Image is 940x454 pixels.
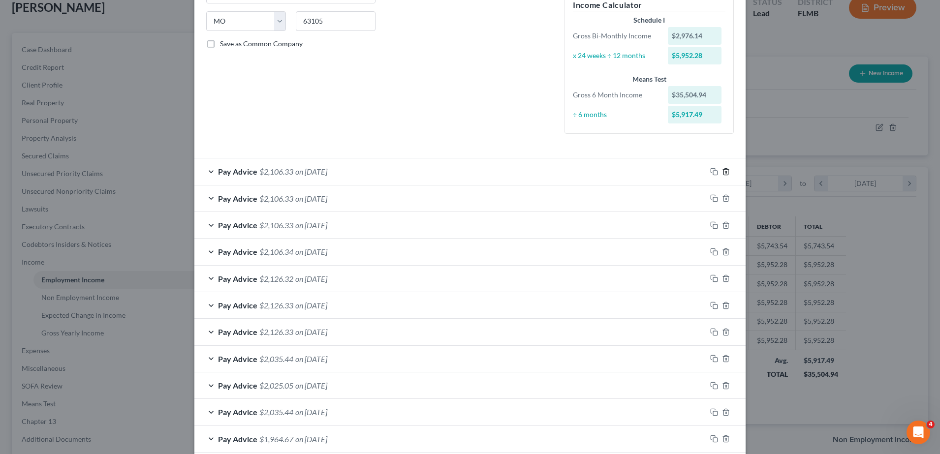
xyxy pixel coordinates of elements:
div: Gross 6 Month Income [568,90,663,100]
span: $1,964.67 [259,434,293,444]
span: $2,106.33 [259,220,293,230]
div: ÷ 6 months [568,110,663,120]
span: $2,126.33 [259,301,293,310]
span: on [DATE] [295,407,327,417]
span: Save as Common Company [220,39,303,48]
span: Pay Advice [218,220,257,230]
div: Schedule I [573,15,725,25]
span: Pay Advice [218,407,257,417]
div: Means Test [573,74,725,84]
span: on [DATE] [295,434,327,444]
span: $2,025.05 [259,381,293,390]
iframe: Intercom live chat [907,421,930,444]
div: Gross Bi-Monthly Income [568,31,663,41]
span: on [DATE] [295,194,327,203]
span: Pay Advice [218,354,257,363]
span: Pay Advice [218,194,257,203]
span: Pay Advice [218,301,257,310]
span: $2,126.32 [259,274,293,283]
span: on [DATE] [295,247,327,256]
span: Pay Advice [218,327,257,336]
span: on [DATE] [295,327,327,336]
div: x 24 weeks ÷ 12 months [568,51,663,61]
span: Pay Advice [218,167,257,176]
span: on [DATE] [295,220,327,230]
span: on [DATE] [295,167,327,176]
span: $2,106.33 [259,194,293,203]
span: 4 [927,421,935,428]
span: Pay Advice [218,434,257,444]
span: on [DATE] [295,274,327,283]
span: Pay Advice [218,381,257,390]
div: $2,976.14 [668,27,722,45]
span: $2,035.44 [259,407,293,417]
span: $2,106.34 [259,247,293,256]
span: $2,126.33 [259,327,293,336]
input: Enter zip... [296,11,376,31]
span: Pay Advice [218,274,257,283]
span: on [DATE] [295,301,327,310]
div: $5,952.28 [668,47,722,64]
span: Pay Advice [218,247,257,256]
div: $5,917.49 [668,106,722,123]
span: on [DATE] [295,381,327,390]
span: on [DATE] [295,354,327,363]
span: $2,035.44 [259,354,293,363]
span: $2,106.33 [259,167,293,176]
div: $35,504.94 [668,86,722,104]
